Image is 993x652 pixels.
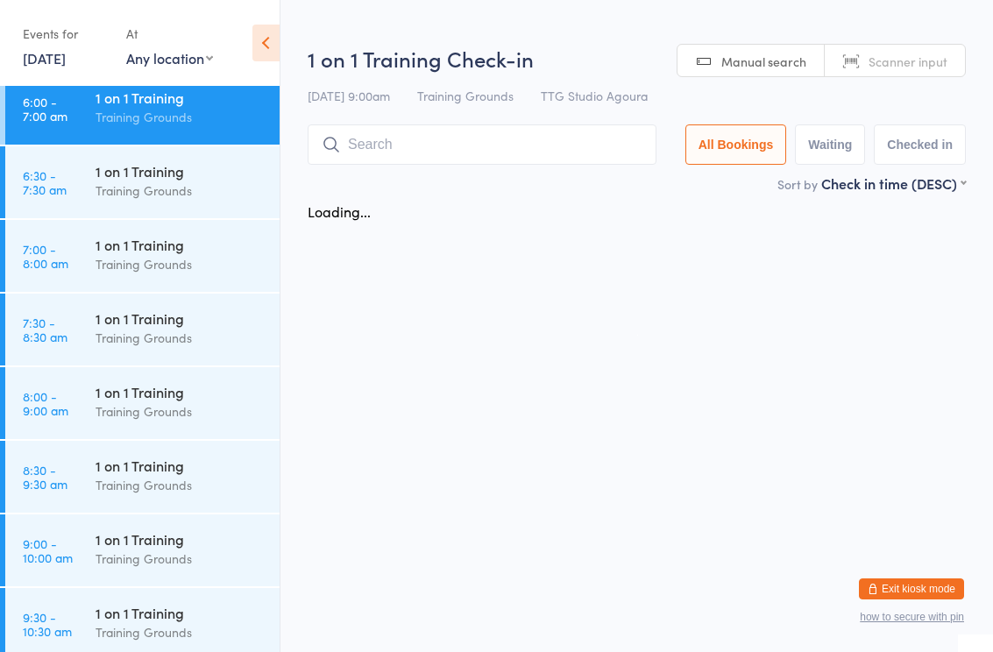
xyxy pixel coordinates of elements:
time: 7:00 - 8:00 am [23,242,68,270]
button: Checked in [874,124,966,165]
a: 8:30 -9:30 am1 on 1 TrainingTraining Grounds [5,441,280,513]
div: Training Grounds [96,328,265,348]
span: Manual search [721,53,806,70]
h2: 1 on 1 Training Check-in [308,44,966,73]
div: Training Grounds [96,107,265,127]
div: Training Grounds [96,549,265,569]
a: 6:30 -7:30 am1 on 1 TrainingTraining Grounds [5,146,280,218]
a: 7:00 -8:00 am1 on 1 TrainingTraining Grounds [5,220,280,292]
time: 9:00 - 10:00 am [23,536,73,564]
span: [DATE] 9:00am [308,87,390,104]
div: 1 on 1 Training [96,161,265,181]
time: 8:30 - 9:30 am [23,463,67,491]
div: 1 on 1 Training [96,88,265,107]
label: Sort by [777,175,818,193]
time: 9:30 - 10:30 am [23,610,72,638]
a: 8:00 -9:00 am1 on 1 TrainingTraining Grounds [5,367,280,439]
div: Training Grounds [96,622,265,642]
span: Scanner input [869,53,947,70]
span: TTG Studio Agoura [541,87,648,104]
div: Training Grounds [96,181,265,201]
a: 9:00 -10:00 am1 on 1 TrainingTraining Grounds [5,514,280,586]
div: Loading... [308,202,371,221]
time: 6:30 - 7:30 am [23,168,67,196]
div: Check in time (DESC) [821,174,966,193]
button: Waiting [795,124,865,165]
a: 7:30 -8:30 am1 on 1 TrainingTraining Grounds [5,294,280,365]
div: 1 on 1 Training [96,235,265,254]
div: 1 on 1 Training [96,529,265,549]
input: Search [308,124,656,165]
time: 6:00 - 7:00 am [23,95,67,123]
div: Events for [23,19,109,48]
span: Training Grounds [417,87,514,104]
div: At [126,19,213,48]
time: 8:00 - 9:00 am [23,389,68,417]
button: how to secure with pin [860,611,964,623]
a: [DATE] [23,48,66,67]
div: 1 on 1 Training [96,382,265,401]
button: Exit kiosk mode [859,578,964,599]
time: 7:30 - 8:30 am [23,315,67,344]
div: Training Grounds [96,254,265,274]
div: 1 on 1 Training [96,456,265,475]
div: Training Grounds [96,475,265,495]
div: 1 on 1 Training [96,603,265,622]
div: Training Grounds [96,401,265,422]
button: All Bookings [685,124,787,165]
div: Any location [126,48,213,67]
div: 1 on 1 Training [96,308,265,328]
a: 6:00 -7:00 am1 on 1 TrainingTraining Grounds [5,73,280,145]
